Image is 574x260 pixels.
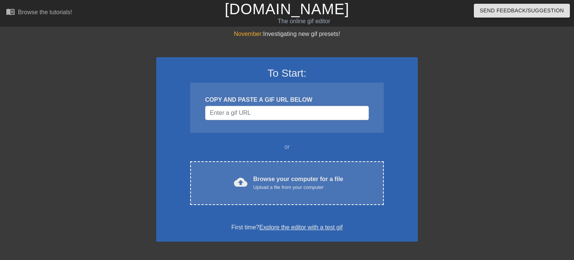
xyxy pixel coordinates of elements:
[176,143,398,152] div: or
[259,224,343,230] a: Explore the editor with a test gif
[6,7,15,16] span: menu_book
[205,95,369,104] div: COPY AND PASTE A GIF URL BELOW
[480,6,564,15] span: Send Feedback/Suggestion
[166,67,408,80] h3: To Start:
[6,7,72,19] a: Browse the tutorials!
[253,184,343,191] div: Upload a file from your computer
[205,106,369,120] input: Username
[253,175,343,191] div: Browse your computer for a file
[18,9,72,15] div: Browse the tutorials!
[156,30,418,39] div: Investigating new gif presets!
[225,1,349,17] a: [DOMAIN_NAME]
[234,31,263,37] span: November:
[195,17,413,26] div: The online gif editor
[166,223,408,232] div: First time?
[234,175,247,189] span: cloud_upload
[474,4,570,18] button: Send Feedback/Suggestion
